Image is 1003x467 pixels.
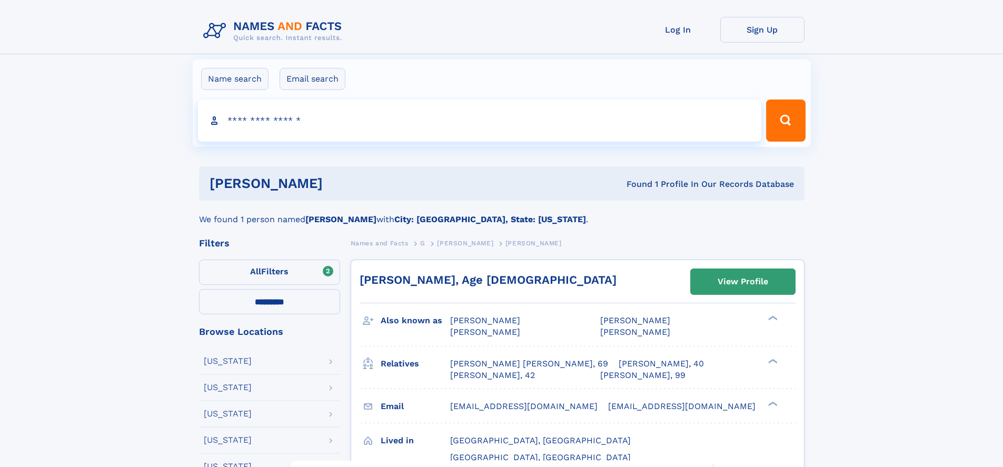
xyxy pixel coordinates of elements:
span: [GEOGRAPHIC_DATA], [GEOGRAPHIC_DATA] [450,435,631,445]
a: Names and Facts [351,236,409,250]
h1: [PERSON_NAME] [210,177,475,190]
span: [EMAIL_ADDRESS][DOMAIN_NAME] [450,401,598,411]
label: Name search [201,68,269,90]
div: [US_STATE] [204,383,252,392]
a: [PERSON_NAME], 40 [619,358,704,370]
a: G [420,236,425,250]
label: Filters [199,260,340,285]
div: Browse Locations [199,327,340,336]
input: search input [198,100,762,142]
h3: Also known as [381,312,450,330]
span: [PERSON_NAME] [450,315,520,325]
a: View Profile [691,269,795,294]
a: [PERSON_NAME], 42 [450,370,535,381]
span: [PERSON_NAME] [450,327,520,337]
div: ❯ [766,400,778,407]
a: [PERSON_NAME], Age [DEMOGRAPHIC_DATA] [360,273,617,286]
div: [US_STATE] [204,357,252,365]
a: [PERSON_NAME] [PERSON_NAME], 69 [450,358,608,370]
div: Found 1 Profile In Our Records Database [474,178,794,190]
div: [US_STATE] [204,436,252,444]
button: Search Button [766,100,805,142]
span: [PERSON_NAME] [600,315,670,325]
span: G [420,240,425,247]
b: City: [GEOGRAPHIC_DATA], State: [US_STATE] [394,214,586,224]
a: [PERSON_NAME], 99 [600,370,686,381]
span: [PERSON_NAME] [600,327,670,337]
div: Filters [199,239,340,248]
h3: Relatives [381,355,450,373]
div: [US_STATE] [204,410,252,418]
div: View Profile [718,270,768,294]
span: [PERSON_NAME] [437,240,493,247]
h3: Email [381,398,450,415]
span: [GEOGRAPHIC_DATA], [GEOGRAPHIC_DATA] [450,452,631,462]
a: Log In [636,17,720,43]
img: Logo Names and Facts [199,17,351,45]
a: Sign Up [720,17,805,43]
span: All [250,266,261,276]
b: [PERSON_NAME] [305,214,376,224]
div: ❯ [766,315,778,322]
a: [PERSON_NAME] [437,236,493,250]
span: [EMAIL_ADDRESS][DOMAIN_NAME] [608,401,756,411]
div: ❯ [766,357,778,364]
h3: Lived in [381,432,450,450]
div: We found 1 person named with . [199,201,805,226]
label: Email search [280,68,345,90]
span: [PERSON_NAME] [505,240,562,247]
